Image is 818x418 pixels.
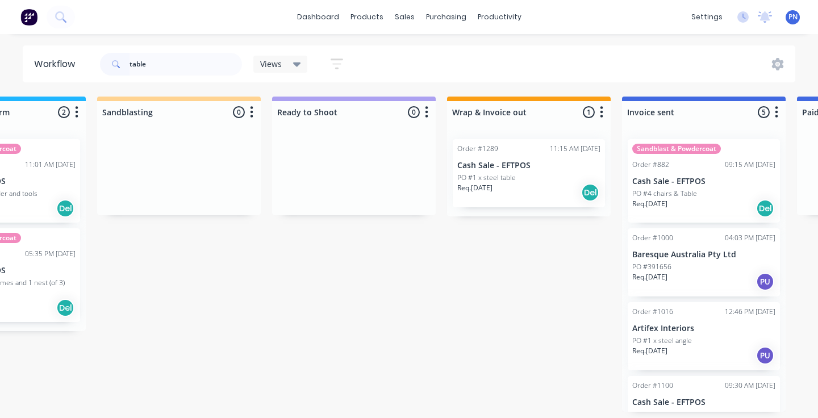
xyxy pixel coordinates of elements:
[291,9,345,26] a: dashboard
[632,233,673,243] div: Order #1000
[581,183,599,202] div: Del
[550,144,600,154] div: 11:15 AM [DATE]
[632,262,671,272] p: PO #391656
[632,250,775,260] p: Baresque Australia Pty Ltd
[756,346,774,365] div: PU
[632,177,775,186] p: Cash Sale - EFTPOS
[725,160,775,170] div: 09:15 AM [DATE]
[628,228,780,296] div: Order #100004:03 PM [DATE]Baresque Australia Pty LtdPO #391656Req.[DATE]PU
[345,9,389,26] div: products
[632,199,667,209] p: Req. [DATE]
[25,249,76,259] div: 05:35 PM [DATE]
[25,160,76,170] div: 11:01 AM [DATE]
[725,381,775,391] div: 09:30 AM [DATE]
[20,9,37,26] img: Factory
[457,173,516,183] p: PO #1 x steel table
[389,9,420,26] div: sales
[632,307,673,317] div: Order #1016
[130,53,242,76] input: Search for orders...
[632,381,673,391] div: Order #1100
[632,346,667,356] p: Req. [DATE]
[632,272,667,282] p: Req. [DATE]
[632,398,775,407] p: Cash Sale - EFTPOS
[453,139,605,207] div: Order #128911:15 AM [DATE]Cash Sale - EFTPOSPO #1 x steel tableReq.[DATE]Del
[628,139,780,223] div: Sandblast & PowdercoatOrder #88209:15 AM [DATE]Cash Sale - EFTPOSPO #4 chairs & TableReq.[DATE]Del
[756,199,774,218] div: Del
[725,233,775,243] div: 04:03 PM [DATE]
[788,12,798,22] span: PN
[457,183,493,193] p: Req. [DATE]
[260,58,282,70] span: Views
[756,273,774,291] div: PU
[632,144,721,154] div: Sandblast & Powdercoat
[457,161,600,170] p: Cash Sale - EFTPOS
[632,324,775,333] p: Artifex Interiors
[628,302,780,370] div: Order #101612:46 PM [DATE]Artifex InteriorsPO #1 x steel angleReq.[DATE]PU
[420,9,472,26] div: purchasing
[632,189,697,199] p: PO #4 chairs & Table
[632,336,692,346] p: PO #1 x steel angle
[686,9,728,26] div: settings
[56,299,74,317] div: Del
[56,199,74,218] div: Del
[34,57,81,71] div: Workflow
[472,9,527,26] div: productivity
[725,307,775,317] div: 12:46 PM [DATE]
[457,144,498,154] div: Order #1289
[632,160,669,170] div: Order #882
